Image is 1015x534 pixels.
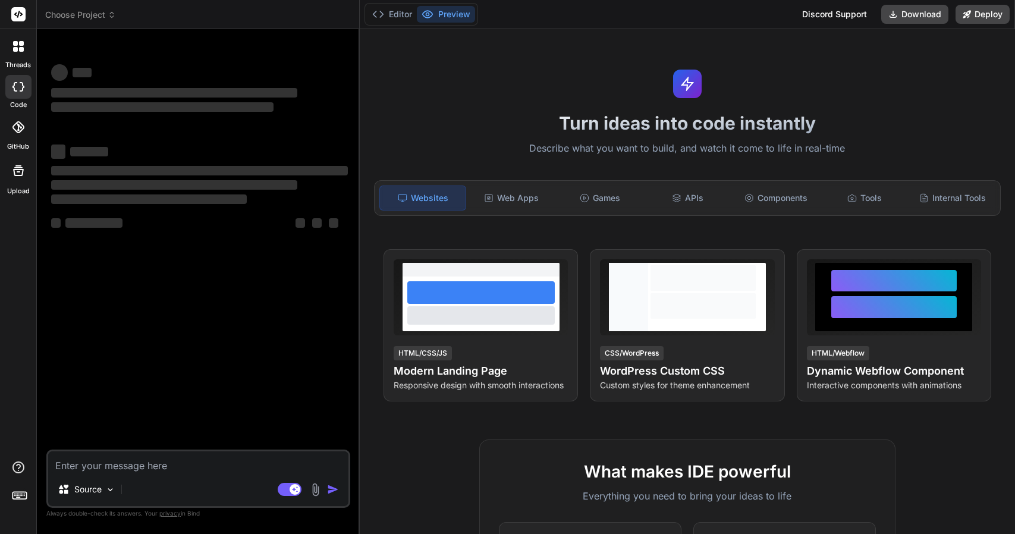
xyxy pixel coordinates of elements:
[807,363,981,379] h4: Dynamic Webflow Component
[600,379,774,391] p: Custom styles for theme enhancement
[312,218,322,228] span: ‌
[394,346,452,360] div: HTML/CSS/JS
[159,510,181,517] span: privacy
[51,218,61,228] span: ‌
[51,145,65,159] span: ‌
[417,6,475,23] button: Preview
[807,379,981,391] p: Interactive components with animations
[309,483,322,497] img: attachment
[499,489,876,503] p: Everything you need to bring your ideas to life
[46,508,350,519] p: Always double-check its answers. Your in Bind
[10,100,27,110] label: code
[105,485,115,495] img: Pick Models
[795,5,874,24] div: Discord Support
[51,88,297,98] span: ‌
[600,346,664,360] div: CSS/WordPress
[379,186,466,211] div: Websites
[51,166,348,175] span: ‌
[51,180,297,190] span: ‌
[910,186,995,211] div: Internal Tools
[469,186,554,211] div: Web Apps
[65,218,122,228] span: ‌
[51,64,68,81] span: ‌
[70,147,108,156] span: ‌
[394,379,568,391] p: Responsive design with smooth interactions
[329,218,338,228] span: ‌
[45,9,116,21] span: Choose Project
[74,483,102,495] p: Source
[367,112,1008,134] h1: Turn ideas into code instantly
[394,363,568,379] h4: Modern Landing Page
[327,483,339,495] img: icon
[73,68,92,77] span: ‌
[51,194,247,204] span: ‌
[600,363,774,379] h4: WordPress Custom CSS
[7,186,30,196] label: Upload
[881,5,948,24] button: Download
[7,142,29,152] label: GitHub
[51,102,274,112] span: ‌
[956,5,1010,24] button: Deploy
[821,186,907,211] div: Tools
[5,60,31,70] label: threads
[557,186,642,211] div: Games
[367,141,1008,156] p: Describe what you want to build, and watch it come to life in real-time
[296,218,305,228] span: ‌
[807,346,869,360] div: HTML/Webflow
[645,186,731,211] div: APIs
[367,6,417,23] button: Editor
[499,459,876,484] h2: What makes IDE powerful
[733,186,819,211] div: Components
